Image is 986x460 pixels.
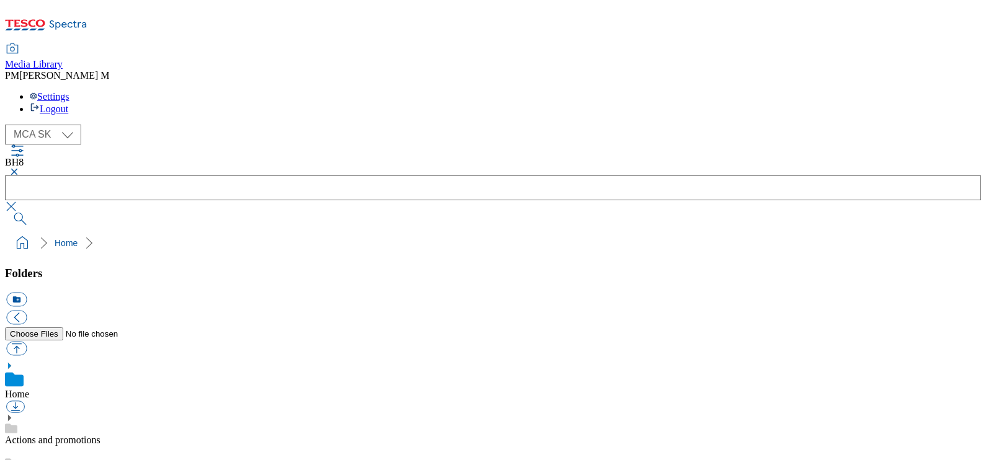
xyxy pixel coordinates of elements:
[5,435,100,445] a: Actions and promotions
[5,231,981,255] nav: breadcrumb
[5,44,63,70] a: Media Library
[12,233,32,253] a: home
[30,104,68,114] a: Logout
[5,59,63,69] span: Media Library
[30,91,69,102] a: Settings
[5,157,24,167] span: BH8
[5,389,29,399] a: Home
[5,70,19,81] span: PM
[19,70,109,81] span: [PERSON_NAME] M
[55,238,78,248] a: Home
[5,267,981,280] h3: Folders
